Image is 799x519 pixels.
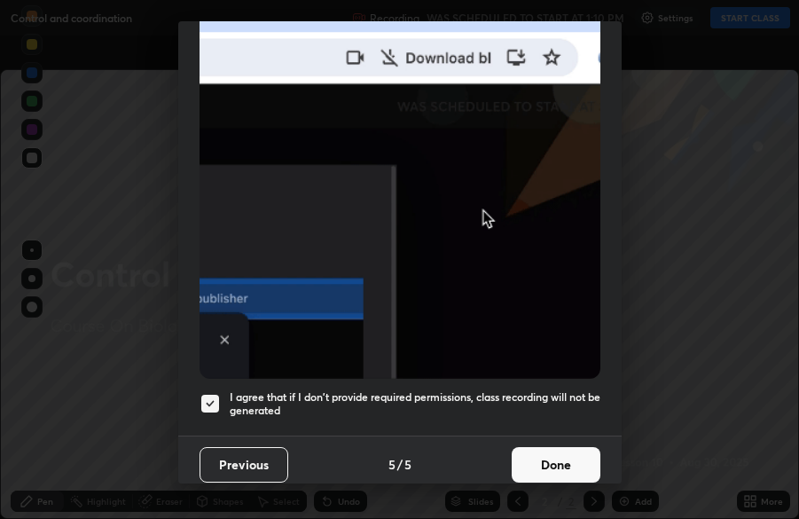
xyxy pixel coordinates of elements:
[397,455,403,474] h4: /
[512,447,600,483] button: Done
[404,455,411,474] h4: 5
[200,447,288,483] button: Previous
[230,390,600,418] h5: I agree that if I don't provide required permissions, class recording will not be generated
[388,455,396,474] h4: 5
